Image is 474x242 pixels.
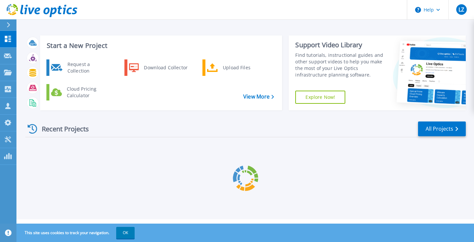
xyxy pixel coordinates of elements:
[141,61,190,74] div: Download Collector
[459,7,464,12] span: LZ
[202,59,270,76] a: Upload Files
[116,227,135,239] button: OK
[295,41,384,49] div: Support Video Library
[18,227,135,239] span: This site uses cookies to track your navigation.
[64,61,112,74] div: Request a Collection
[46,84,114,100] a: Cloud Pricing Calculator
[295,52,384,78] div: Find tutorials, instructional guides and other support videos to help you make the most of your L...
[243,94,274,100] a: View More
[418,121,466,136] a: All Projects
[64,86,112,99] div: Cloud Pricing Calculator
[220,61,268,74] div: Upload Files
[47,42,274,49] h3: Start a New Project
[25,121,98,137] div: Recent Projects
[124,59,192,76] a: Download Collector
[46,59,114,76] a: Request a Collection
[295,91,345,104] a: Explore Now!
